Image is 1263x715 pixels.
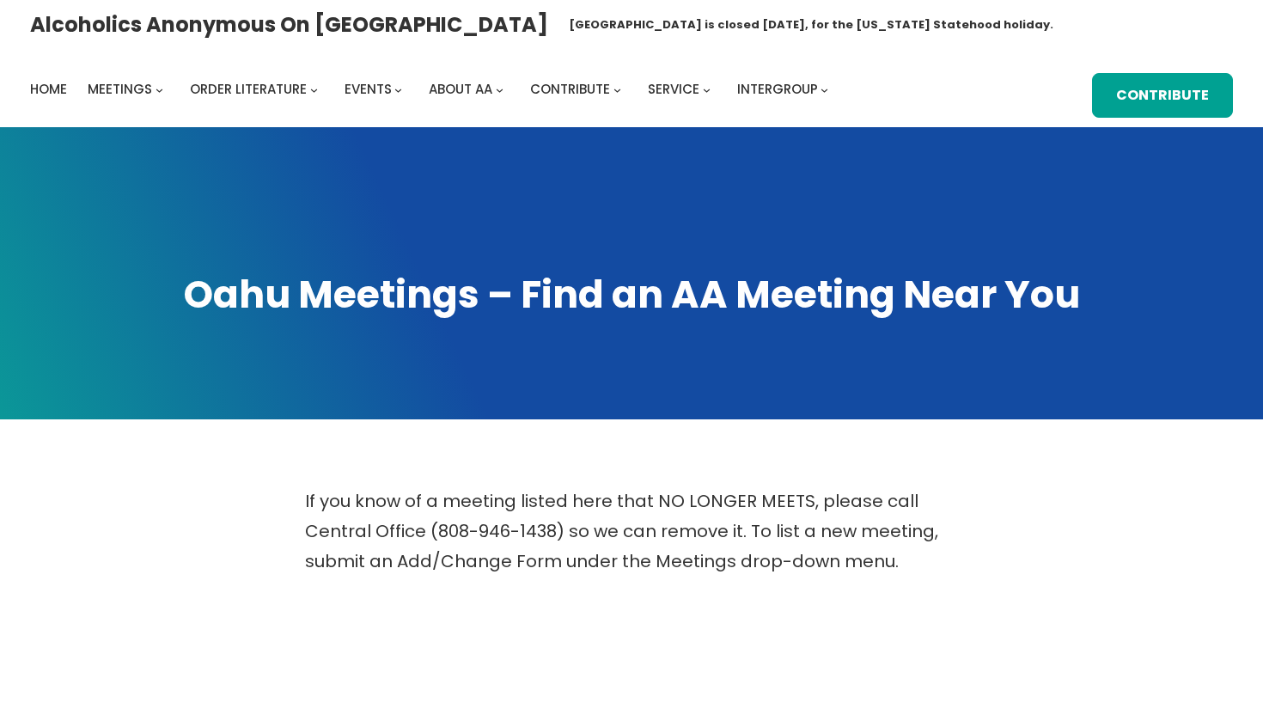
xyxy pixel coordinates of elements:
[429,80,492,98] span: About AA
[30,269,1233,321] h1: Oahu Meetings – Find an AA Meeting Near You
[305,486,958,577] p: If you know of a meeting listed here that NO LONGER MEETS, please call Central Office (808-946-14...
[737,80,818,98] span: Intergroup
[737,77,818,101] a: Intergroup
[429,77,492,101] a: About AA
[88,80,152,98] span: Meetings
[345,77,392,101] a: Events
[156,85,163,93] button: Meetings submenu
[648,77,699,101] a: Service
[88,77,152,101] a: Meetings
[190,80,307,98] span: Order Literature
[1092,73,1233,118] a: Contribute
[30,77,834,101] nav: Intergroup
[394,85,402,93] button: Events submenu
[703,85,711,93] button: Service submenu
[345,80,392,98] span: Events
[530,80,610,98] span: Contribute
[30,77,67,101] a: Home
[30,6,548,43] a: Alcoholics Anonymous on [GEOGRAPHIC_DATA]
[496,85,503,93] button: About AA submenu
[30,80,67,98] span: Home
[530,77,610,101] a: Contribute
[310,85,318,93] button: Order Literature submenu
[648,80,699,98] span: Service
[569,16,1053,34] h1: [GEOGRAPHIC_DATA] is closed [DATE], for the [US_STATE] Statehood holiday.
[821,85,828,93] button: Intergroup submenu
[613,85,621,93] button: Contribute submenu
